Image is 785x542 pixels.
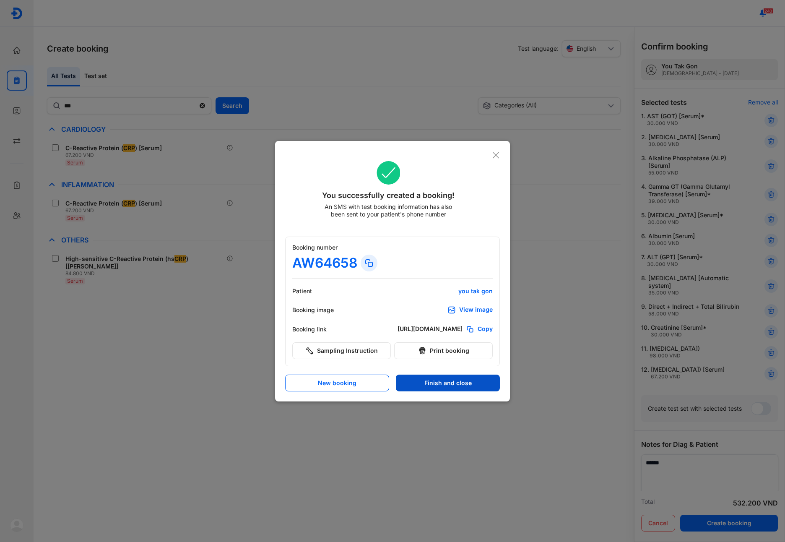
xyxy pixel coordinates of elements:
[392,287,493,295] div: you tak gon
[459,306,493,314] div: View image
[292,255,357,271] div: AW64658
[396,375,500,391] button: Finish and close
[478,325,493,334] span: Copy
[292,306,343,314] div: Booking image
[292,326,343,333] div: Booking link
[398,325,463,334] div: [URL][DOMAIN_NAME]
[292,342,391,359] button: Sampling Instruction
[322,203,454,218] div: An SMS with test booking information has also been sent to your patient's phone number
[292,287,343,295] div: Patient
[394,342,493,359] button: Print booking
[285,190,492,201] div: You successfully created a booking!
[292,244,493,251] div: Booking number
[285,375,389,391] button: New booking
